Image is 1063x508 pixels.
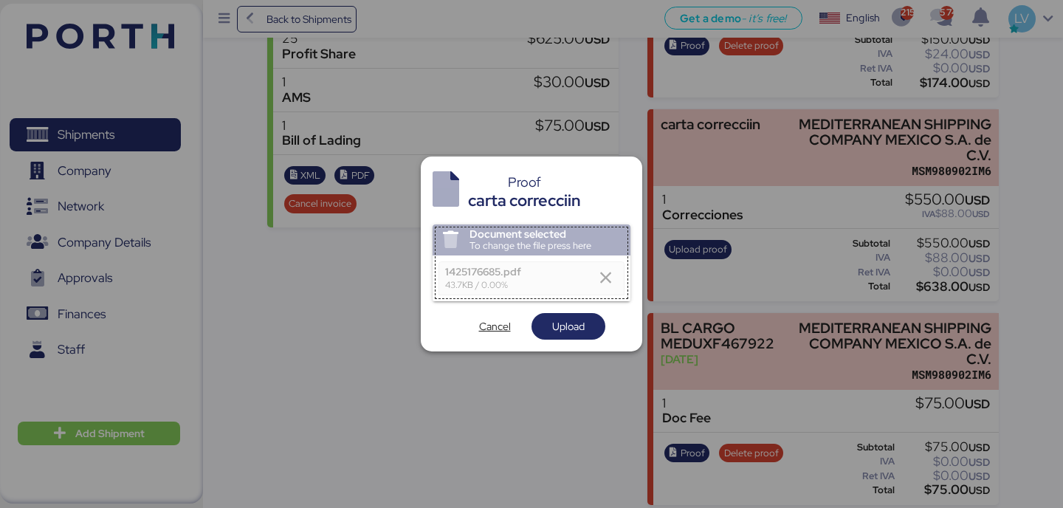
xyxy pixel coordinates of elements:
[479,317,511,335] span: Cancel
[468,189,581,213] div: carta correcciin
[552,317,585,335] span: Upload
[531,313,605,340] button: Upload
[458,313,531,340] button: Cancel
[468,176,581,189] div: Proof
